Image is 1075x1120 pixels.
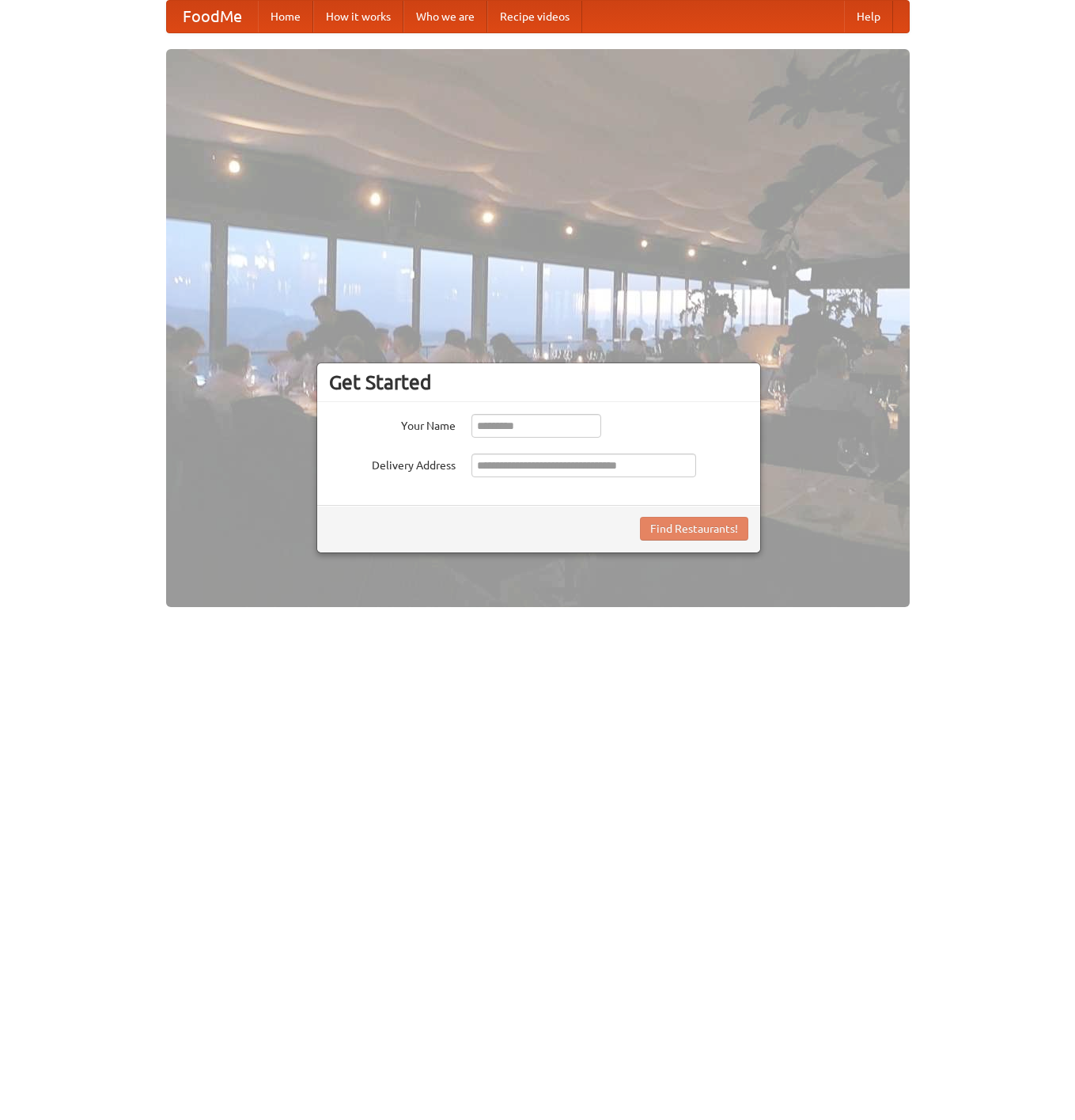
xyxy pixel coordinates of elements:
[329,454,456,473] label: Delivery Address
[329,370,748,394] h3: Get Started
[329,414,456,434] label: Your Name
[167,1,258,32] a: FoodMe
[258,1,313,32] a: Home
[487,1,582,32] a: Recipe videos
[844,1,893,32] a: Help
[640,517,748,541] button: Find Restaurants!
[313,1,403,32] a: How it works
[403,1,487,32] a: Who we are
